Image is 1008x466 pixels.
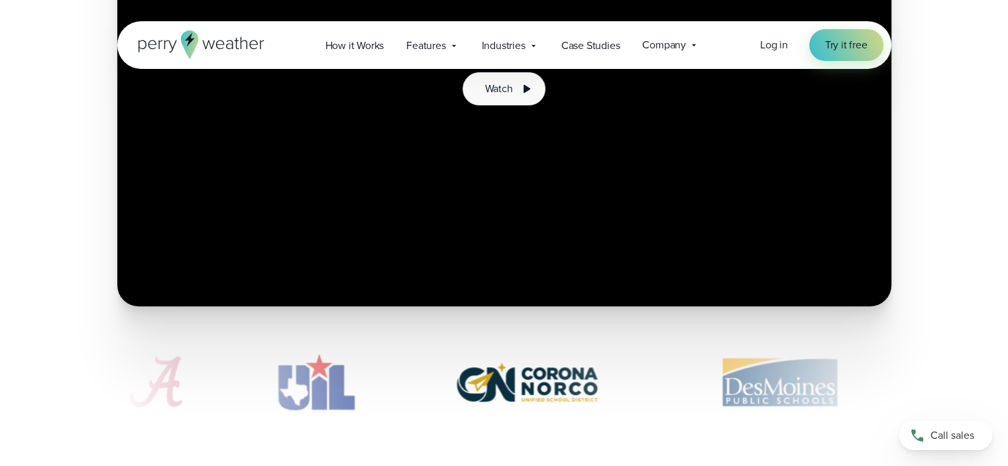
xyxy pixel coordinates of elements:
[117,349,891,422] div: slideshow
[760,37,788,52] span: Log in
[642,37,686,53] span: Company
[899,421,992,450] a: Call sales
[561,38,620,54] span: Case Studies
[685,349,873,415] img: Des-Moines-Public-Schools.svg
[325,38,384,54] span: How it Works
[263,349,369,415] div: 4 of 14
[482,38,526,54] span: Industries
[433,349,621,415] div: 5 of 14
[685,349,873,415] div: 6 of 14
[930,428,974,443] span: Call sales
[406,38,445,54] span: Features
[433,349,621,415] img: Corona-Norco-Unified-School-District.svg
[484,81,512,97] span: Watch
[550,32,632,59] a: Case Studies
[760,37,788,53] a: Log in
[263,349,369,415] img: UIL.svg
[112,349,199,415] img: University-of-Alabama.svg
[809,29,883,61] a: Try it free
[463,72,545,105] button: Watch
[112,349,199,415] div: 3 of 14
[314,32,396,59] a: How it Works
[825,37,868,53] span: Try it free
